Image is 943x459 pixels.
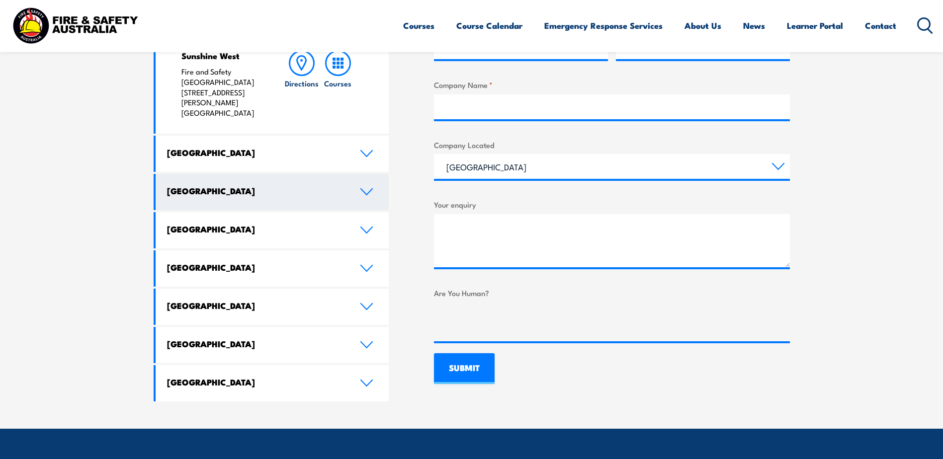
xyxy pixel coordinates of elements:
input: SUBMIT [434,353,495,384]
a: Directions [284,50,320,118]
h4: [GEOGRAPHIC_DATA] [167,224,345,234]
h6: Directions [285,78,319,88]
label: Company Located [434,139,790,151]
a: [GEOGRAPHIC_DATA] [156,365,389,401]
a: Contact [865,12,896,39]
a: Emergency Response Services [544,12,663,39]
label: Company Name [434,79,790,90]
iframe: reCAPTCHA [434,303,585,341]
a: Courses [320,50,356,118]
a: [GEOGRAPHIC_DATA] [156,174,389,210]
a: Learner Portal [787,12,843,39]
a: About Us [685,12,721,39]
h4: [GEOGRAPHIC_DATA] [167,377,345,387]
a: News [743,12,765,39]
label: Are You Human? [434,287,790,299]
a: [GEOGRAPHIC_DATA] [156,289,389,325]
a: Courses [403,12,434,39]
h6: Courses [324,78,351,88]
h4: [GEOGRAPHIC_DATA] [167,338,345,349]
h4: Sunshine West [181,50,264,61]
a: [GEOGRAPHIC_DATA] [156,250,389,287]
a: [GEOGRAPHIC_DATA] [156,212,389,248]
a: [GEOGRAPHIC_DATA] [156,327,389,363]
a: Course Calendar [456,12,522,39]
h4: [GEOGRAPHIC_DATA] [167,300,345,311]
h4: [GEOGRAPHIC_DATA] [167,147,345,158]
p: Fire and Safety [GEOGRAPHIC_DATA] [STREET_ADDRESS][PERSON_NAME] [GEOGRAPHIC_DATA] [181,67,264,118]
a: [GEOGRAPHIC_DATA] [156,136,389,172]
label: Your enquiry [434,199,790,210]
h4: [GEOGRAPHIC_DATA] [167,262,345,273]
h4: [GEOGRAPHIC_DATA] [167,185,345,196]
